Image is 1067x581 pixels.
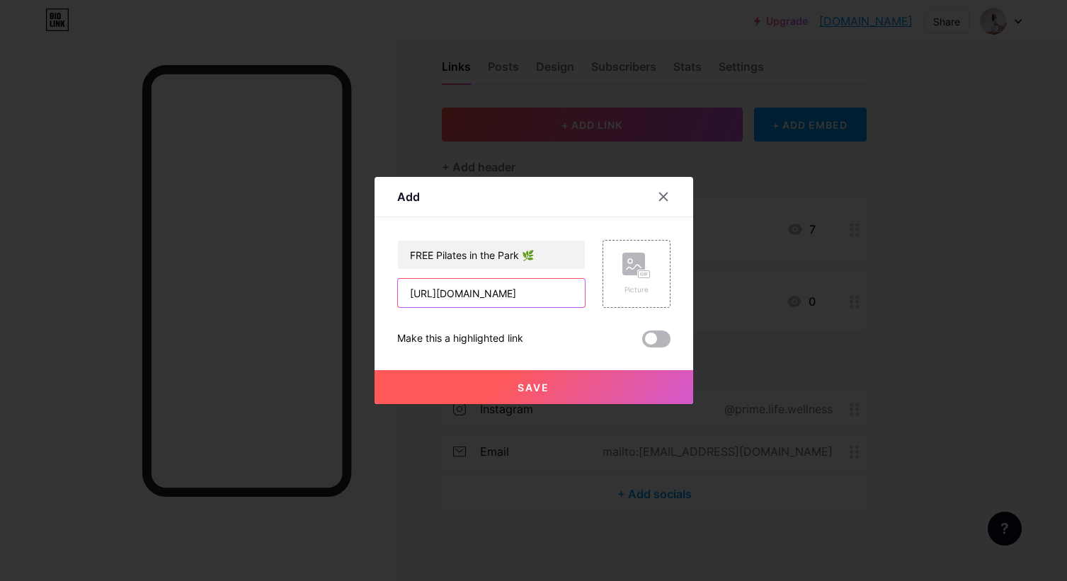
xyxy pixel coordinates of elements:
input: Title [398,241,585,269]
span: Save [518,381,549,393]
button: Save [375,370,693,404]
div: Add [397,188,420,205]
input: URL [398,279,585,307]
div: Picture [622,284,651,295]
div: Make this a highlighted link [397,330,523,347]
